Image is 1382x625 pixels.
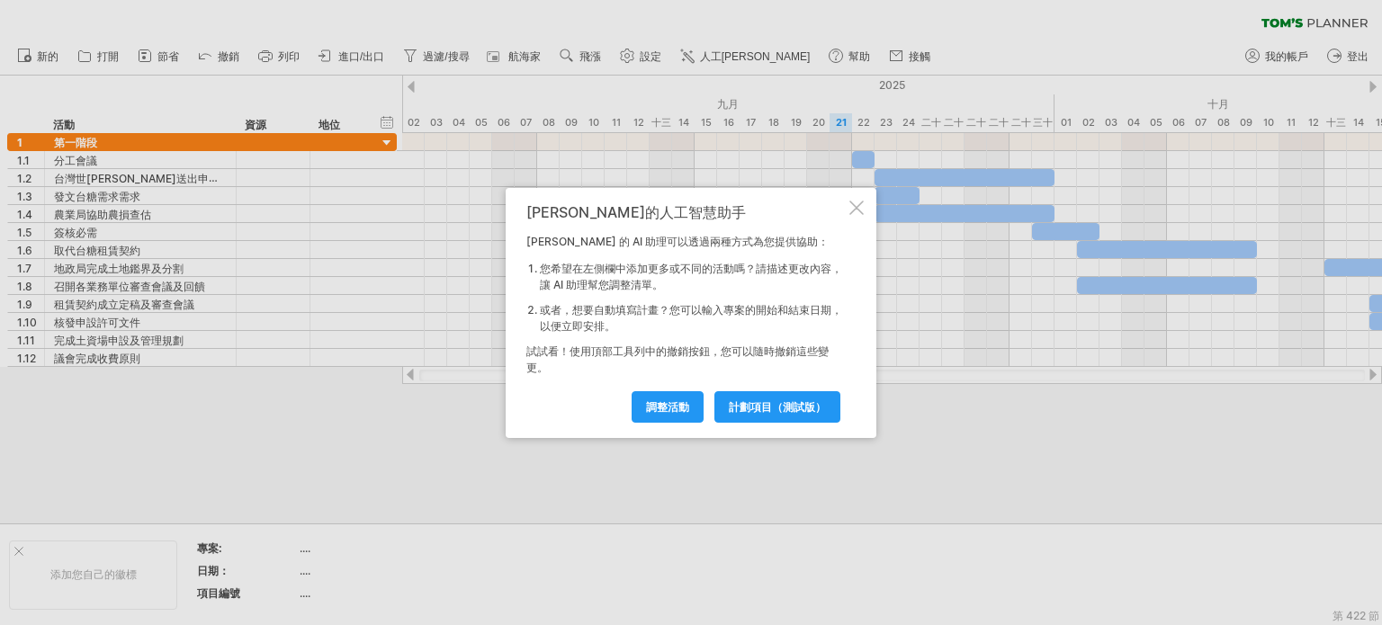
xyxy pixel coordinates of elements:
[526,203,746,221] font: [PERSON_NAME]的人工智慧助手
[526,344,829,374] font: 試試看！使用頂部工具列中的撤銷按鈕，您可以隨時撤銷這些變更。
[646,400,689,414] font: 調整活動
[729,400,826,414] font: 計劃項目（測試版）
[632,391,704,423] a: 調整活動
[714,391,840,423] a: 計劃項目（測試版）
[540,303,842,333] font: 或者，想要自動填寫計畫？您可以輸入專案的開始和結束日期，以便立即安排。
[540,262,842,291] font: 您希望在左側欄中添加更多或不同的活動嗎？請描述更改內容，讓 AI 助理幫您調整清單。
[526,235,829,248] font: [PERSON_NAME] 的 AI 助理可以透過兩種方式為您提供協助：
